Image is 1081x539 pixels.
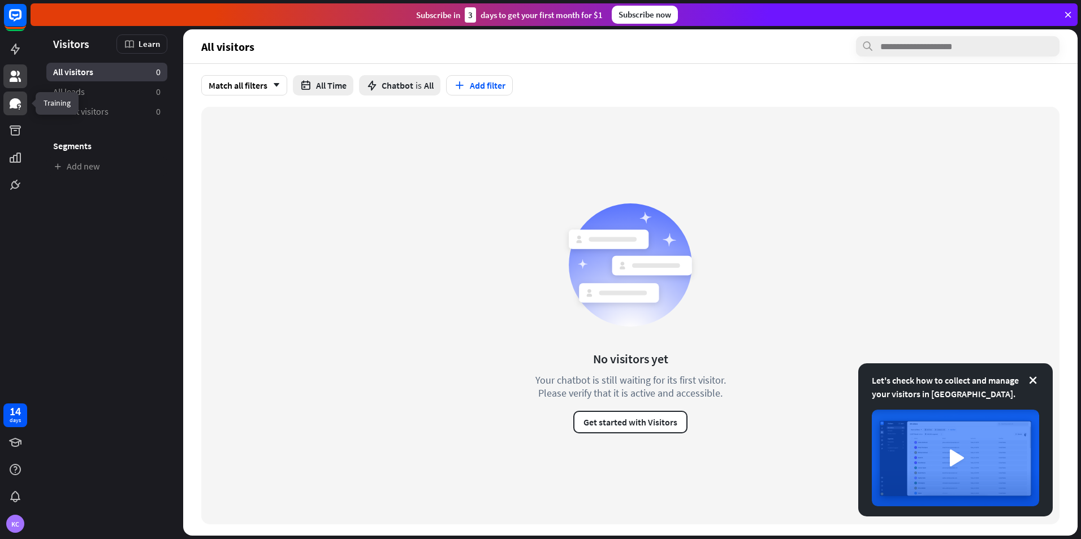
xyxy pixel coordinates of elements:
div: KC [6,515,24,533]
span: All leads [53,86,85,98]
span: All visitors [53,66,93,78]
div: Your chatbot is still waiting for its first visitor. Please verify that it is active and accessible. [514,373,746,399]
h3: Segments [46,140,167,151]
span: Visitors [53,37,89,50]
a: 14 days [3,403,27,427]
span: All [424,80,434,91]
div: No visitors yet [593,351,668,367]
div: Let's check how to collect and manage your visitors in [GEOGRAPHIC_DATA]. [872,373,1039,401]
span: All visitors [201,40,254,53]
div: Subscribe now [612,6,678,24]
aside: 0 [156,86,161,98]
span: Chatbot [382,80,413,91]
a: Recent visitors 0 [46,102,167,121]
aside: 0 [156,66,161,78]
i: arrow_down [267,82,280,89]
button: Get started with Visitors [573,411,687,433]
div: 3 [465,7,476,23]
span: is [416,80,422,91]
div: 14 [10,406,21,416]
div: Match all filters [201,75,287,95]
span: Recent visitors [53,106,109,118]
span: Learn [139,38,160,49]
aside: 0 [156,106,161,118]
button: Open LiveChat chat widget [9,5,43,38]
button: All Time [293,75,353,95]
a: Add new [46,157,167,176]
img: image [872,410,1039,506]
div: Subscribe in days to get your first month for $1 [416,7,603,23]
div: days [10,416,21,424]
button: Add filter [446,75,513,95]
a: All leads 0 [46,82,167,101]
